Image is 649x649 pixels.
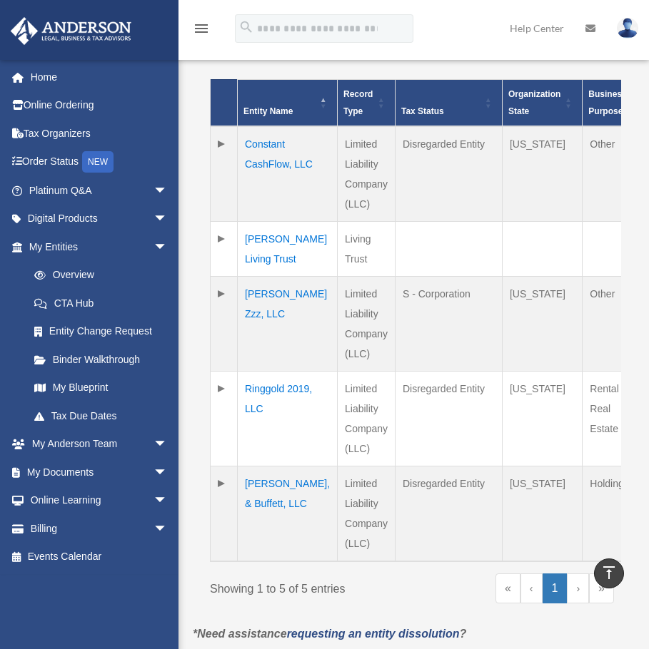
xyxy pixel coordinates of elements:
a: Online Learningarrow_drop_down [10,486,189,515]
em: *Need assistance ? [193,628,466,640]
a: Overview [20,261,175,290]
td: Holding [583,466,648,561]
span: arrow_drop_down [154,458,182,487]
span: Organization State [508,89,560,116]
a: Digital Productsarrow_drop_down [10,205,189,233]
a: Binder Walkthrough [20,345,182,374]
a: 1 [543,573,568,603]
td: Living Trust [338,221,396,276]
td: Limited Liability Company (LLC) [338,126,396,222]
td: Disregarded Entity [395,126,502,222]
span: arrow_drop_down [154,514,182,543]
i: search [238,19,254,35]
img: User Pic [617,18,638,39]
span: Record Type [343,89,373,116]
a: My Documentsarrow_drop_down [10,458,189,486]
a: Entity Change Request [20,317,182,346]
a: Tax Due Dates [20,402,182,430]
th: Tax Status: Activate to sort [395,79,502,126]
span: arrow_drop_down [154,205,182,234]
td: Limited Liability Company (LLC) [338,276,396,371]
a: My Anderson Teamarrow_drop_down [10,430,189,459]
a: Events Calendar [10,543,189,571]
i: vertical_align_top [600,564,618,581]
td: Other [583,126,648,222]
td: [US_STATE] [502,371,582,466]
a: Order StatusNEW [10,148,189,177]
td: [PERSON_NAME] Living Trust [238,221,338,276]
td: Disregarded Entity [395,466,502,561]
td: S - Corporation [395,276,502,371]
td: [US_STATE] [502,466,582,561]
a: Previous [520,573,543,603]
a: menu [193,25,210,37]
img: Anderson Advisors Platinum Portal [6,17,136,45]
td: [PERSON_NAME], & Buffett, LLC [238,466,338,561]
span: arrow_drop_down [154,486,182,516]
a: Next [567,573,589,603]
a: My Blueprint [20,374,182,402]
td: Limited Liability Company (LLC) [338,371,396,466]
a: requesting an entity dissolution [287,628,460,640]
a: Tax Organizers [10,119,189,148]
a: Online Ordering [10,91,189,120]
div: Showing 1 to 5 of 5 entries [210,573,401,599]
span: arrow_drop_down [154,430,182,459]
a: Platinum Q&Aarrow_drop_down [10,176,189,205]
span: Business Purpose [588,89,626,116]
td: Ringgold 2019, LLC [238,371,338,466]
td: Other [583,276,648,371]
a: First [495,573,520,603]
span: arrow_drop_down [154,176,182,205]
td: [US_STATE] [502,276,582,371]
i: menu [193,20,210,37]
th: Entity Name: Activate to invert sorting [238,79,338,126]
td: [PERSON_NAME] Zzz, LLC [238,276,338,371]
a: Last [589,573,614,603]
td: [US_STATE] [502,126,582,222]
td: Disregarded Entity [395,371,502,466]
a: Home [10,63,189,91]
span: Tax Status [401,106,444,116]
span: arrow_drop_down [154,232,182,262]
a: vertical_align_top [594,558,624,588]
a: My Entitiesarrow_drop_down [10,232,182,261]
td: Limited Liability Company (LLC) [338,466,396,561]
span: Entity Name [243,106,293,116]
td: Constant CashFlow, LLC [238,126,338,222]
a: CTA Hub [20,289,182,317]
td: Rental Real Estate [583,371,648,466]
div: NEW [82,151,114,173]
th: Business Purpose: Activate to sort [583,79,648,126]
th: Organization State: Activate to sort [502,79,582,126]
a: Billingarrow_drop_down [10,514,189,543]
th: Record Type: Activate to sort [338,79,396,126]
